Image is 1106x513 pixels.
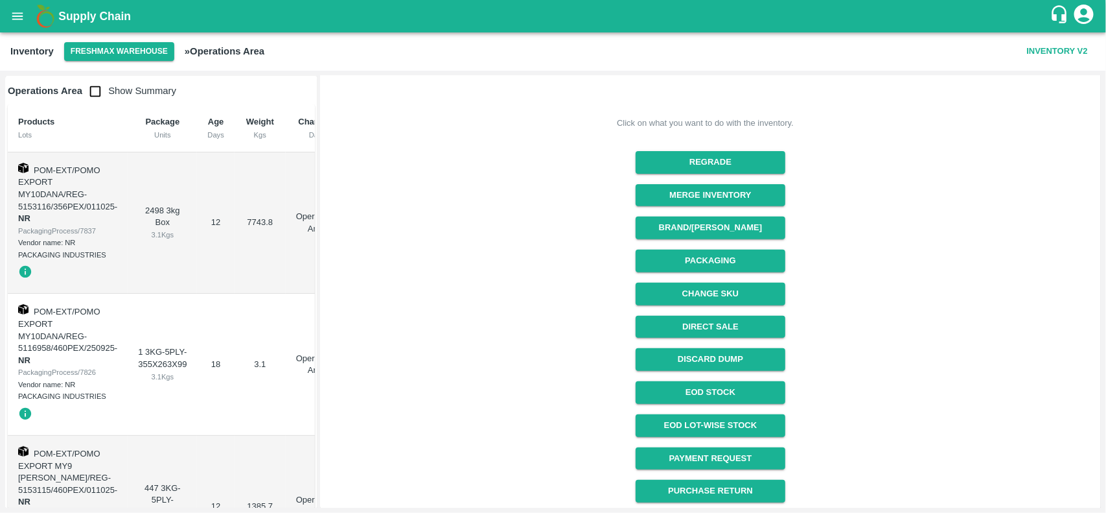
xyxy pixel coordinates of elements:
[18,213,30,223] strong: NR
[138,205,187,241] div: 2498 3kg Box
[636,217,785,239] button: Brand/[PERSON_NAME]
[636,480,785,503] button: Purchase Return
[636,414,785,437] a: EOD Lot-wise Stock
[208,117,224,126] b: Age
[246,117,274,126] b: Weight
[18,497,30,507] strong: NR
[18,165,115,211] span: POM-EXT/POMO EXPORT MY10DANA/REG-5153116/356PEX/011025
[636,184,785,207] button: Merge Inventory
[636,381,785,404] a: EOD Stock
[58,10,131,23] b: Supply Chain
[1072,3,1096,30] div: account of current user
[32,3,58,29] img: logo
[18,379,117,403] div: Vendor name: NR PACKAGING INDUSTRIES
[10,46,54,56] b: Inventory
[18,307,115,353] span: POM-EXT/POMO EXPORT MY10DANA/REG-5116958/460PEX/250925
[247,501,273,511] span: 1385.7
[18,446,29,457] img: box
[18,343,117,365] span: -
[296,129,338,141] div: Date
[18,117,54,126] b: Products
[138,229,187,241] div: 3.1 Kgs
[636,348,785,371] button: Discard Dump
[197,294,234,436] td: 18
[8,86,82,96] b: Operations Area
[1022,40,1093,63] button: Inventory V2
[18,355,30,365] strong: NR
[1050,5,1072,28] div: customer-support
[245,129,275,141] div: Kgs
[247,217,273,227] span: 7743.8
[145,117,179,126] b: Package
[64,42,174,61] button: Select DC
[82,86,176,96] span: Show Summary
[18,129,117,141] div: Lots
[636,250,785,272] button: Packaging
[185,46,264,56] b: » Operations Area
[197,152,234,294] td: 12
[296,211,338,235] p: Operations Area
[18,225,117,237] div: PackagingProcess/7837
[296,353,338,377] p: Operations Area
[254,359,266,369] span: 3.1
[18,366,117,378] div: PackagingProcess/7826
[617,117,794,130] div: Click on what you want to do with the inventory.
[138,371,187,383] div: 3.1 Kgs
[18,163,29,173] img: box
[298,117,334,126] b: Chamber
[138,129,187,141] div: Units
[3,1,32,31] button: open drawer
[207,129,224,141] div: Days
[18,449,115,495] span: POM-EXT/POMO EXPORT MY9 [PERSON_NAME]/REG-5153115/460PEX/011025
[636,283,785,305] button: Change SKU
[18,304,29,315] img: box
[58,7,1050,25] a: Supply Chain
[636,316,785,339] button: Direct Sale
[636,447,785,470] a: Payment Request
[636,151,785,174] button: Regrade
[138,346,187,383] div: 1 3KG-5PLY- 355X263X99
[18,237,117,261] div: Vendor name: NR PACKAGING INDUSTRIES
